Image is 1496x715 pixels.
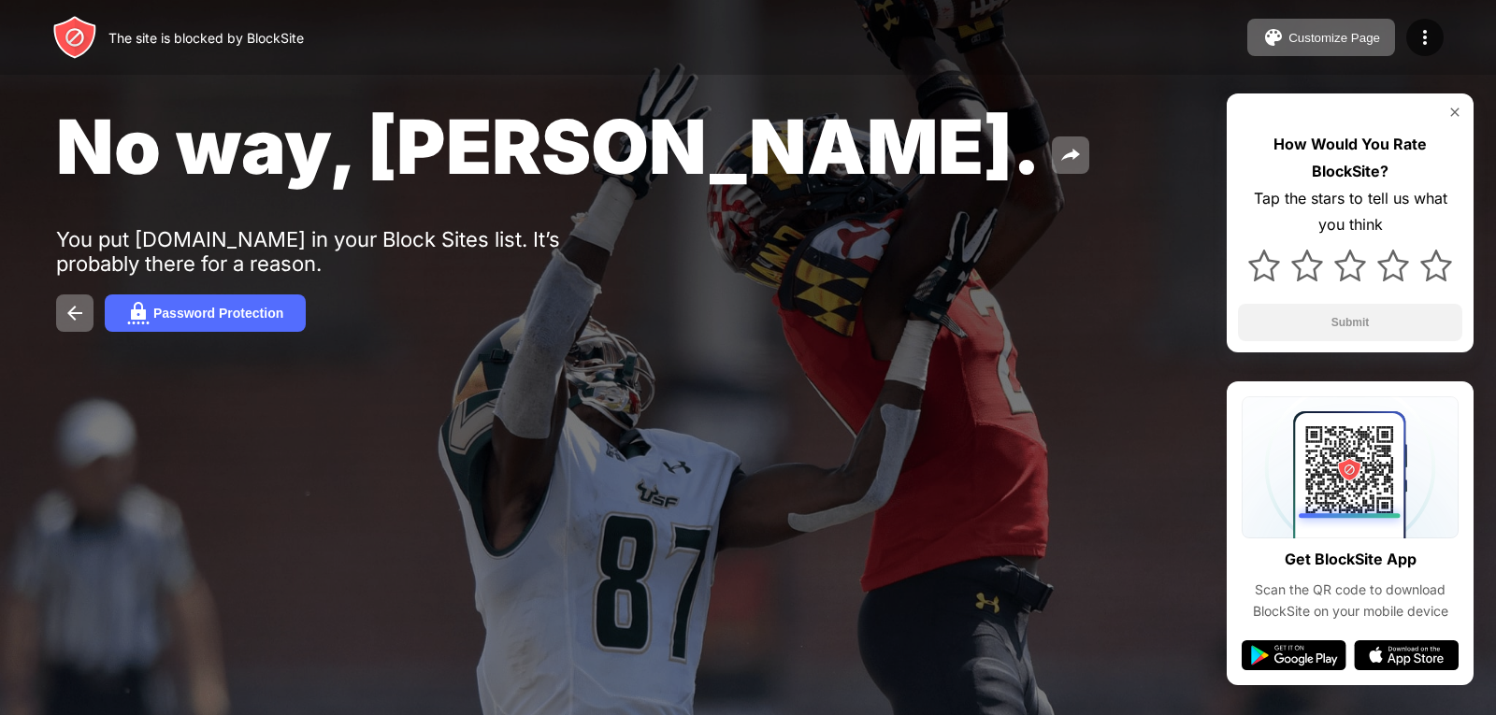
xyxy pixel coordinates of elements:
[127,302,150,324] img: password.svg
[1238,131,1462,185] div: How Would You Rate BlockSite?
[1447,105,1462,120] img: rate-us-close.svg
[56,101,1041,192] span: No way, [PERSON_NAME].
[64,302,86,324] img: back.svg
[1377,250,1409,281] img: star.svg
[1285,546,1417,573] div: Get BlockSite App
[1291,250,1323,281] img: star.svg
[1354,640,1459,670] img: app-store.svg
[1242,579,1459,622] div: Scan the QR code to download BlockSite on your mobile device
[1334,250,1366,281] img: star.svg
[108,30,304,46] div: The site is blocked by BlockSite
[56,227,634,276] div: You put [DOMAIN_NAME] in your Block Sites list. It’s probably there for a reason.
[1248,250,1280,281] img: star.svg
[1420,250,1452,281] img: star.svg
[1242,640,1346,670] img: google-play.svg
[153,306,283,321] div: Password Protection
[1242,396,1459,538] img: qrcode.svg
[1262,26,1285,49] img: pallet.svg
[1238,304,1462,341] button: Submit
[105,294,306,332] button: Password Protection
[1238,185,1462,239] div: Tap the stars to tell us what you think
[52,15,97,60] img: header-logo.svg
[1059,144,1082,166] img: share.svg
[1414,26,1436,49] img: menu-icon.svg
[1288,31,1380,45] div: Customize Page
[1247,19,1395,56] button: Customize Page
